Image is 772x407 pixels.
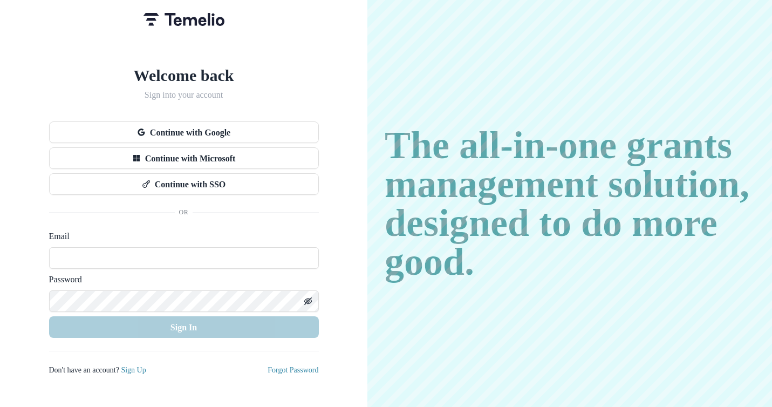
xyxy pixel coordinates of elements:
a: Sign Up [141,365,170,375]
img: Temelio [144,13,224,26]
label: Email [49,230,312,243]
h2: Sign into your account [49,90,319,100]
button: Sign In [49,316,319,338]
a: Forgot Password [256,365,319,375]
button: Toggle password visibility [299,293,317,310]
button: Continue with Google [49,121,319,143]
label: Password [49,273,312,286]
h1: Welcome back [49,66,319,85]
button: Continue with SSO [49,173,319,195]
p: Don't have an account? [49,364,170,376]
button: Continue with Microsoft [49,147,319,169]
